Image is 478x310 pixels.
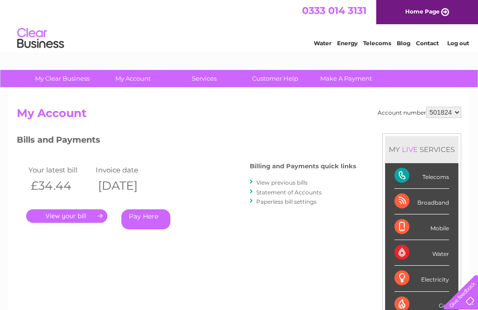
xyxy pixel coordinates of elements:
[250,163,356,170] h4: Billing and Payments quick links
[302,5,366,16] a: 0333 014 3131
[394,214,449,240] div: Mobile
[308,70,385,87] a: Make A Payment
[256,189,322,196] a: Statement of Accounts
[394,163,449,189] div: Telecoms
[378,107,461,118] div: Account number
[24,70,101,87] a: My Clear Business
[385,136,458,163] div: MY SERVICES
[19,5,460,45] div: Clear Business is a trading name of Verastar Limited (registered in [GEOGRAPHIC_DATA] No. 3667643...
[26,176,93,195] th: £34.44
[26,209,107,223] a: .
[93,164,161,176] td: Invoice date
[394,266,449,291] div: Electricity
[337,40,358,47] a: Energy
[237,70,314,87] a: Customer Help
[400,145,420,154] div: LIVE
[394,189,449,214] div: Broadband
[397,40,410,47] a: Blog
[314,40,331,47] a: Water
[416,40,439,47] a: Contact
[26,164,93,176] td: Your latest bill
[17,133,356,150] h3: Bills and Payments
[95,70,172,87] a: My Account
[447,40,469,47] a: Log out
[394,240,449,266] div: Water
[93,176,161,195] th: [DATE]
[121,209,170,229] a: Pay Here
[17,24,64,53] img: logo.png
[256,198,316,205] a: Paperless bill settings
[256,179,308,186] a: View previous bills
[363,40,391,47] a: Telecoms
[17,107,461,124] h2: My Account
[166,70,243,87] a: Services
